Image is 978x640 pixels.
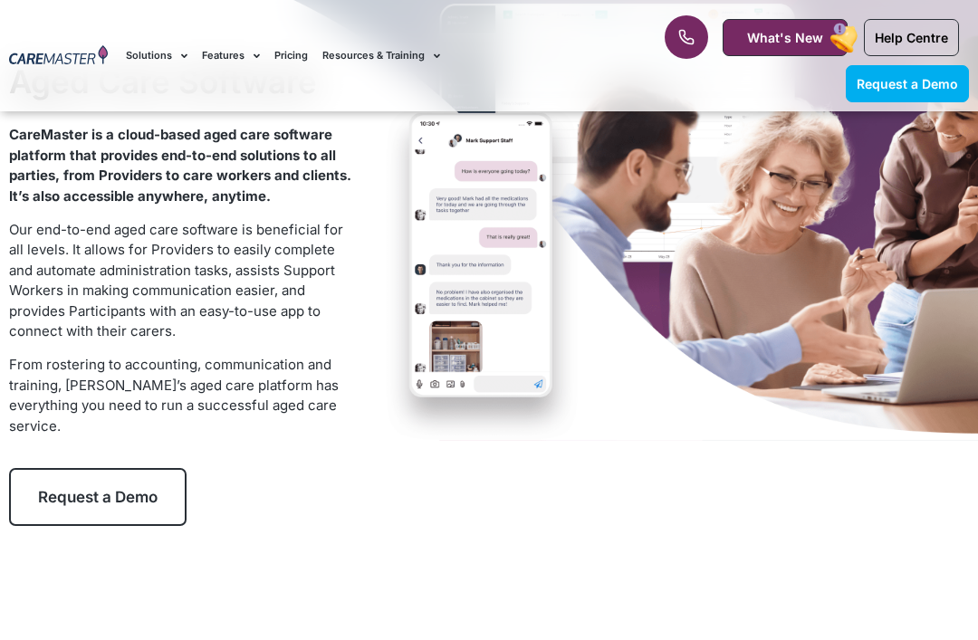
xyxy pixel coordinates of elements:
[202,25,260,86] a: Features
[864,19,959,56] a: Help Centre
[9,356,339,435] span: From rostering to accounting, communication and training, [PERSON_NAME]’s aged care platform has ...
[9,221,343,340] span: Our end-to-end aged care software is beneficial for all levels. It allows for Providers to easily...
[875,30,948,45] span: Help Centre
[846,65,969,102] a: Request a Demo
[126,25,623,86] nav: Menu
[9,468,187,526] a: Request a Demo
[747,30,823,45] span: What's New
[723,19,848,56] a: What's New
[857,76,958,91] span: Request a Demo
[9,45,108,67] img: CareMaster Logo
[322,25,440,86] a: Resources & Training
[38,488,158,506] span: Request a Demo
[126,25,187,86] a: Solutions
[9,126,351,205] strong: CareMaster is a cloud-based aged care software platform that provides end-to-end solutions to all...
[274,25,308,86] a: Pricing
